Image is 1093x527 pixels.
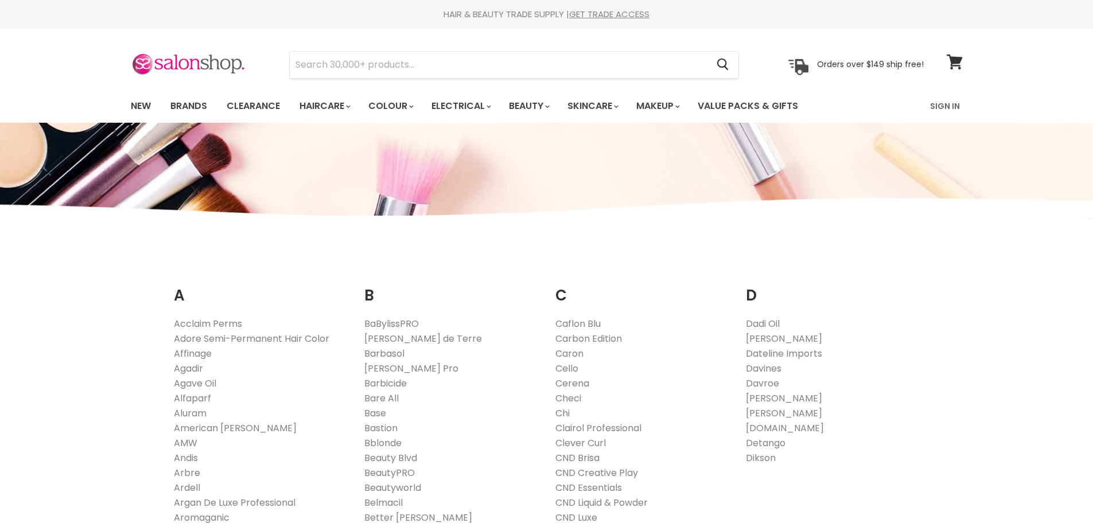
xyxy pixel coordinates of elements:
a: Affinage [174,347,212,360]
a: Caflon Blu [555,317,601,330]
a: Clever Curl [555,436,606,450]
a: Brands [162,94,216,118]
a: Davines [746,362,781,375]
nav: Main [116,89,977,123]
a: Chi [555,407,570,420]
button: Search [708,52,738,78]
a: Checi [555,392,581,405]
a: BeautyPRO [364,466,415,479]
div: HAIR & BEAUTY TRADE SUPPLY | [116,9,977,20]
a: [PERSON_NAME] [746,407,822,420]
a: Detango [746,436,785,450]
a: GET TRADE ACCESS [569,8,649,20]
a: Caron [555,347,584,360]
a: Dateline Imports [746,347,822,360]
a: Electrical [423,94,498,118]
a: Dikson [746,451,776,464]
a: Beautyworld [364,481,421,494]
a: Sign In [923,94,967,118]
a: Skincare [559,94,625,118]
a: Andis [174,451,198,464]
a: Dadi Oil [746,317,780,330]
a: Aromaganic [174,511,230,524]
a: Adore Semi-Permanent Hair Color [174,332,329,345]
a: Bblonde [364,436,402,450]
a: Arbre [174,466,200,479]
a: Clearance [218,94,289,118]
a: Beauty [500,94,557,118]
a: [PERSON_NAME] de Terre [364,332,482,345]
a: Barbasol [364,347,404,360]
a: American [PERSON_NAME] [174,421,297,435]
a: CND Brisa [555,451,600,464]
a: Makeup [628,94,687,118]
a: Alfaparf [174,392,211,405]
a: Acclaim Perms [174,317,242,330]
a: Value Packs & Gifts [689,94,807,118]
a: [PERSON_NAME] [746,392,822,405]
a: CND Essentials [555,481,622,494]
h2: A [174,269,348,307]
a: Bare All [364,392,399,405]
a: Colour [360,94,421,118]
h2: D [746,269,920,307]
a: AMW [174,436,197,450]
h2: B [364,269,538,307]
a: BaBylissPRO [364,317,419,330]
a: Base [364,407,386,420]
a: [PERSON_NAME] [746,332,822,345]
a: Clairol Professional [555,421,641,435]
a: [PERSON_NAME] Pro [364,362,458,375]
a: Aluram [174,407,207,420]
a: CND Creative Play [555,466,638,479]
p: Orders over $149 ship free! [817,59,924,69]
a: Beauty Blvd [364,451,417,464]
h2: C [555,269,729,307]
a: Barbicide [364,377,407,390]
a: Haircare [291,94,357,118]
a: CND Luxe [555,511,597,524]
a: [DOMAIN_NAME] [746,421,824,435]
a: Argan De Luxe Professional [174,496,295,509]
a: Carbon Edition [555,332,622,345]
a: Davroe [746,377,779,390]
a: Agadir [174,362,203,375]
a: New [122,94,160,118]
ul: Main menu [122,89,865,123]
a: CND Liquid & Powder [555,496,648,509]
form: Product [289,51,739,79]
input: Search [290,52,708,78]
a: Agave Oil [174,377,216,390]
a: Ardell [174,481,200,494]
a: Bastion [364,421,398,435]
a: Cello [555,362,578,375]
a: Belmacil [364,496,403,509]
a: Better [PERSON_NAME] [364,511,472,524]
a: Cerena [555,377,589,390]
